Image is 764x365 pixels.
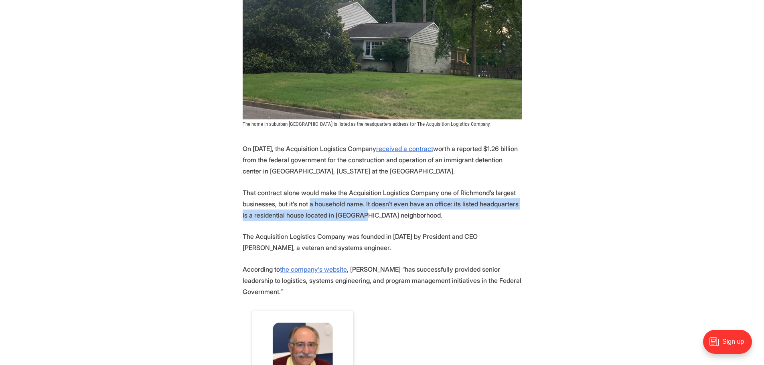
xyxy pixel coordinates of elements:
a: the company’s website [280,265,347,273]
p: According to , [PERSON_NAME] “has successfully provided senior leadership to logistics, systems e... [243,264,522,297]
p: That contract alone would make the Acquisition Logistics Company one of Richmond’s largest busine... [243,187,522,221]
iframe: portal-trigger [696,326,764,365]
p: The Acquisition Logistics Company was founded in [DATE] by President and CEO [PERSON_NAME], a vet... [243,231,522,253]
span: The home in suburban [GEOGRAPHIC_DATA] is listed as the headquarters address for The Acquisition ... [243,121,490,127]
p: On [DATE], the Acquisition Logistics Company worth a reported $1.26 billion from the federal gove... [243,143,522,177]
a: received a contract [376,145,433,153]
